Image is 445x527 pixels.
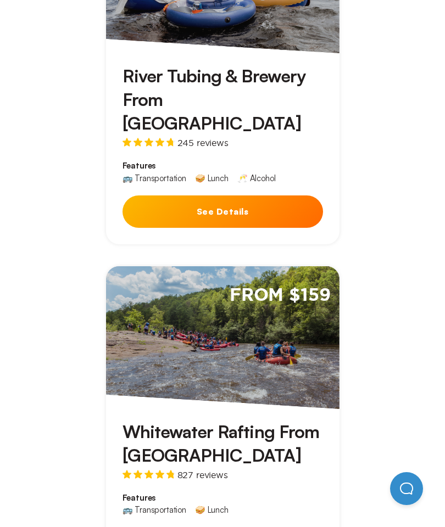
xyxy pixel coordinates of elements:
[123,420,323,467] h3: Whitewater Rafting From [GEOGRAPHIC_DATA]
[195,506,229,514] div: 🥪 Lunch
[177,470,228,479] span: 827 reviews
[123,492,323,503] span: Features
[123,64,323,136] h3: River Tubing & Brewery From [GEOGRAPHIC_DATA]
[177,138,229,147] span: 245 reviews
[195,174,229,182] div: 🥪 Lunch
[230,284,331,307] span: From $159
[123,160,323,171] span: Features
[237,174,276,182] div: 🥂 Alcohol
[123,174,186,182] div: 🚌 Transportation
[123,195,323,228] button: See Details
[123,506,186,514] div: 🚌 Transportation
[390,472,423,505] iframe: Help Scout Beacon - Open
